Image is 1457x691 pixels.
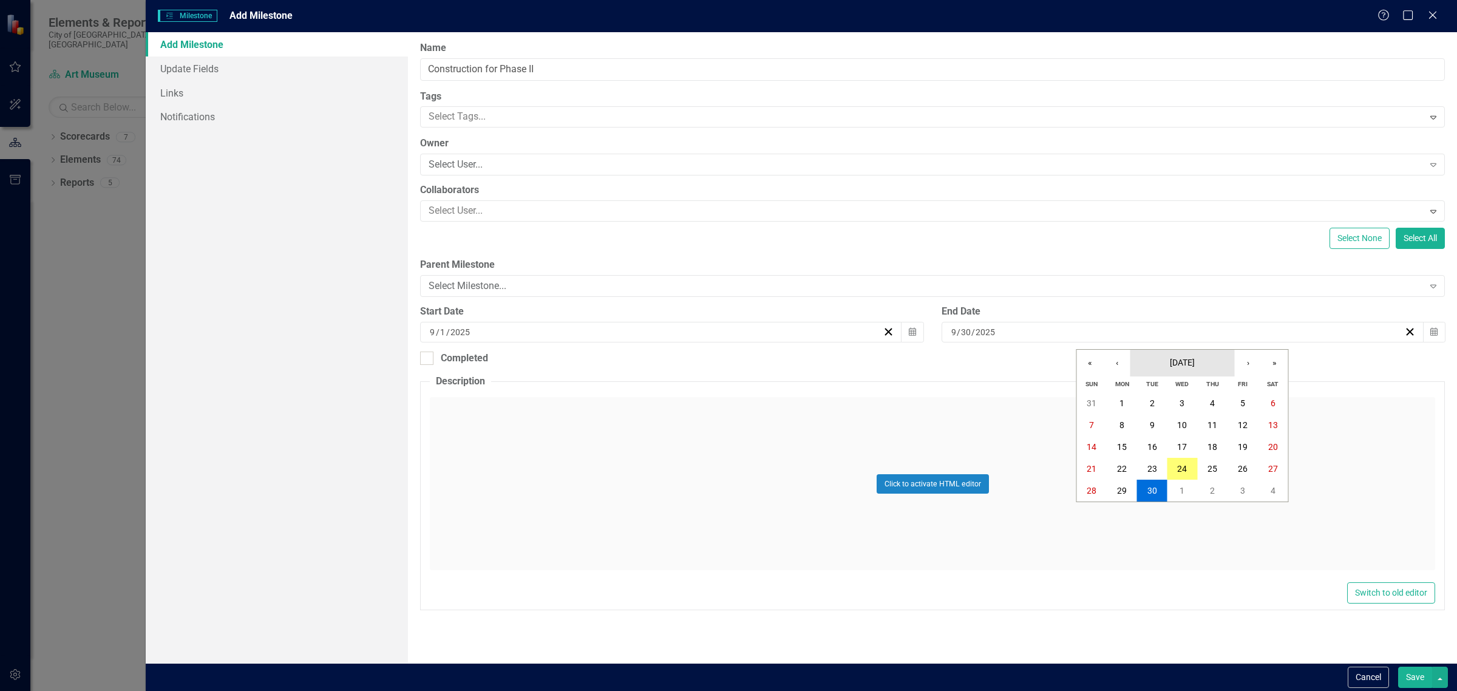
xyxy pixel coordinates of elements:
[146,81,408,105] a: Links
[1228,436,1258,458] button: September 19, 2025
[1167,392,1198,414] button: September 3, 2025
[877,474,989,494] button: Click to activate HTML editor
[1077,350,1104,376] button: «
[971,327,975,338] span: /
[1167,414,1198,436] button: September 10, 2025
[1175,380,1189,388] abbr: Wednesday
[1150,420,1155,430] abbr: September 9, 2025
[1347,582,1435,604] button: Switch to old editor
[1089,420,1094,430] abbr: September 7, 2025
[1087,486,1096,495] abbr: September 28, 2025
[1147,464,1157,474] abbr: September 23, 2025
[957,327,960,338] span: /
[1077,458,1107,480] button: September 21, 2025
[429,158,1424,172] div: Select User...
[1115,380,1129,388] abbr: Monday
[1107,436,1137,458] button: September 15, 2025
[1167,458,1198,480] button: September 24, 2025
[1177,442,1187,452] abbr: September 17, 2025
[446,327,450,338] span: /
[1228,480,1258,502] button: October 3, 2025
[1268,442,1278,452] abbr: September 20, 2025
[1228,392,1258,414] button: September 5, 2025
[1147,442,1157,452] abbr: September 16, 2025
[1107,458,1137,480] button: September 22, 2025
[1104,350,1130,376] button: ‹
[1207,464,1217,474] abbr: September 25, 2025
[1210,486,1215,495] abbr: October 2, 2025
[420,305,923,319] div: Start Date
[1348,667,1389,688] button: Cancel
[158,10,217,22] span: Milestone
[1398,667,1432,688] button: Save
[1258,458,1288,480] button: September 27, 2025
[1085,380,1098,388] abbr: Sunday
[1228,458,1258,480] button: September 26, 2025
[1396,228,1445,249] button: Select All
[1271,486,1275,495] abbr: October 4, 2025
[1137,392,1167,414] button: September 2, 2025
[441,352,488,366] div: Completed
[942,305,1445,319] div: End Date
[1238,380,1248,388] abbr: Friday
[1077,414,1107,436] button: September 7, 2025
[1267,380,1279,388] abbr: Saturday
[1197,414,1228,436] button: September 11, 2025
[1117,442,1127,452] abbr: September 15, 2025
[1137,458,1167,480] button: September 23, 2025
[1137,436,1167,458] button: September 16, 2025
[1271,398,1275,408] abbr: September 6, 2025
[229,10,293,21] span: Add Milestone
[1117,486,1127,495] abbr: September 29, 2025
[1330,228,1390,249] button: Select None
[1119,398,1124,408] abbr: September 1, 2025
[960,326,971,338] input: dd
[1210,398,1215,408] abbr: September 4, 2025
[420,137,1445,151] label: Owner
[1077,392,1107,414] button: August 31, 2025
[1087,442,1096,452] abbr: September 14, 2025
[1137,480,1167,502] button: September 30, 2025
[951,326,957,338] input: mm
[1197,436,1228,458] button: September 18, 2025
[1107,480,1137,502] button: September 29, 2025
[1262,350,1288,376] button: »
[1207,420,1217,430] abbr: September 11, 2025
[1197,392,1228,414] button: September 4, 2025
[1235,350,1262,376] button: ›
[1197,480,1228,502] button: October 2, 2025
[1167,436,1198,458] button: September 17, 2025
[1180,398,1184,408] abbr: September 3, 2025
[420,258,1445,272] label: Parent Milestone
[1177,420,1187,430] abbr: September 10, 2025
[1167,480,1198,502] button: October 1, 2025
[1180,486,1184,495] abbr: October 1, 2025
[146,56,408,81] a: Update Fields
[1268,464,1278,474] abbr: September 27, 2025
[1146,380,1158,388] abbr: Tuesday
[1130,350,1235,376] button: [DATE]
[1258,480,1288,502] button: October 4, 2025
[1119,420,1124,430] abbr: September 8, 2025
[1147,486,1157,495] abbr: September 30, 2025
[420,58,1445,81] input: Milestone Name
[430,375,491,389] legend: Description
[1077,480,1107,502] button: September 28, 2025
[1177,464,1187,474] abbr: September 24, 2025
[1238,420,1248,430] abbr: September 12, 2025
[1240,398,1245,408] abbr: September 5, 2025
[420,90,1445,104] label: Tags
[1137,414,1167,436] button: September 9, 2025
[1207,442,1217,452] abbr: September 18, 2025
[1087,464,1096,474] abbr: September 21, 2025
[1150,398,1155,408] abbr: September 2, 2025
[1238,464,1248,474] abbr: September 26, 2025
[1197,458,1228,480] button: September 25, 2025
[1206,380,1219,388] abbr: Thursday
[146,104,408,129] a: Notifications
[1240,486,1245,495] abbr: October 3, 2025
[1170,358,1195,367] span: [DATE]
[1107,392,1137,414] button: September 1, 2025
[420,41,1445,55] label: Name
[1268,420,1278,430] abbr: September 13, 2025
